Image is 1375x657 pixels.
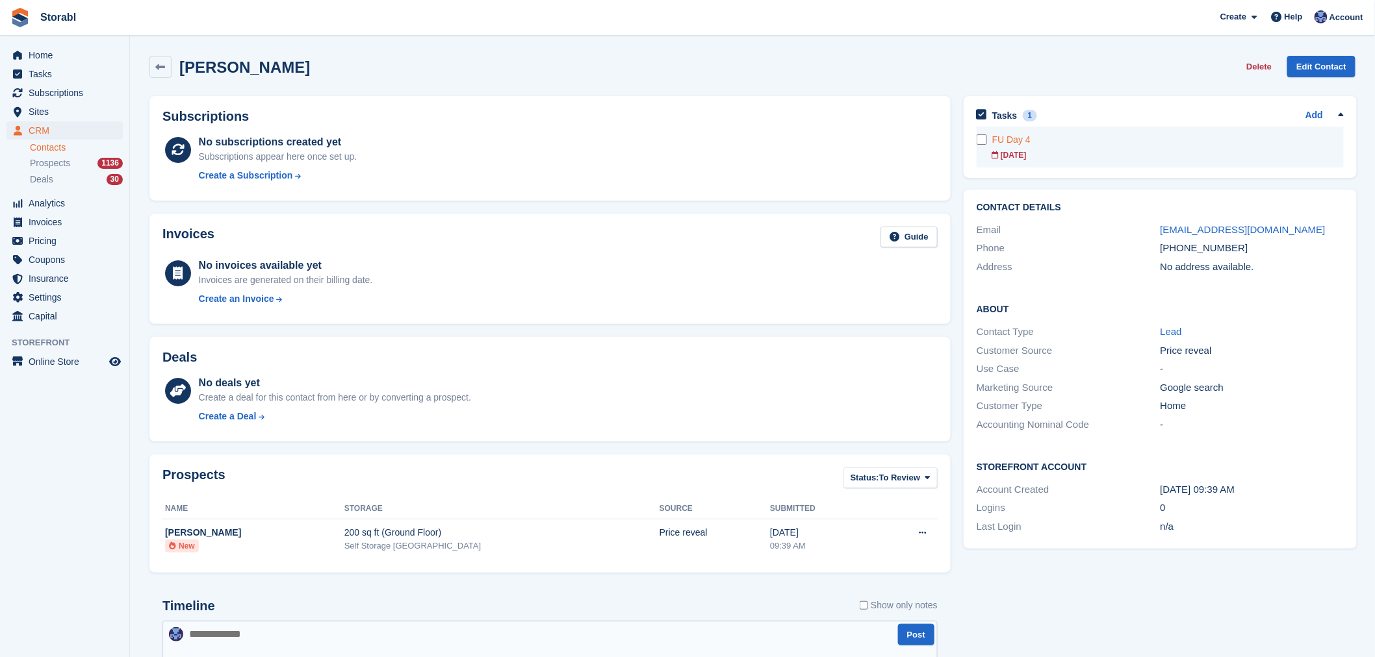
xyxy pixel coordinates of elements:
a: menu [6,353,123,371]
h2: Invoices [162,227,214,248]
div: Customer Type [977,399,1161,414]
th: Source [660,499,770,519]
a: Lead [1161,326,1182,337]
a: Prospects 1136 [30,156,123,170]
a: Contacts [30,142,123,154]
a: Guide [880,227,938,248]
a: Create an Invoice [199,292,373,306]
a: menu [6,307,123,325]
div: Marketing Source [977,380,1161,395]
a: menu [6,121,123,140]
div: 09:39 AM [770,539,875,552]
div: 1136 [97,158,123,169]
th: Name [162,499,344,519]
h2: Contact Details [977,203,1344,213]
div: - [1161,417,1344,432]
span: Storefront [12,336,129,349]
img: Tegan Ewart [169,627,183,641]
div: FU Day 4 [992,133,1344,147]
h2: Deals [162,350,197,365]
span: Insurance [29,269,107,288]
a: Edit Contact [1287,56,1356,77]
div: Home [1161,399,1344,414]
div: Create a Deal [199,410,257,423]
h2: Tasks [992,110,1018,121]
span: Subscriptions [29,84,107,102]
span: Create [1220,10,1246,23]
a: menu [6,232,123,250]
a: menu [6,194,123,212]
a: Storabl [35,6,81,28]
span: Status: [851,471,879,484]
a: Create a Deal [199,410,471,423]
a: [EMAIL_ADDRESS][DOMAIN_NAME] [1161,224,1326,235]
div: Use Case [977,362,1161,377]
div: [DATE] [992,149,1344,161]
div: Last Login [977,519,1161,534]
h2: Prospects [162,467,225,491]
a: menu [6,269,123,288]
span: Coupons [29,251,107,269]
span: CRM [29,121,107,140]
li: New [165,539,199,552]
a: menu [6,65,123,83]
a: menu [6,103,123,121]
span: Prospects [30,157,70,169]
a: menu [6,251,123,269]
th: Submitted [770,499,875,519]
h2: About [977,302,1344,315]
div: Subscriptions appear here once set up. [199,150,357,164]
div: Logins [977,501,1161,515]
th: Storage [344,499,660,519]
div: Create an Invoice [199,292,274,306]
span: Account [1330,11,1363,24]
div: n/a [1161,519,1344,534]
button: Post [898,624,934,645]
div: Invoices are generated on their billing date. [199,273,373,287]
div: Accounting Nominal Code [977,417,1161,432]
div: Account Created [977,482,1161,497]
a: Deals 30 [30,173,123,186]
img: stora-icon-8386f47178a22dfd0bd8f6a31ec36ba5ce8667c1dd55bd0f319d3a0aa187defe.svg [10,8,30,27]
div: [DATE] 09:39 AM [1161,482,1344,497]
div: Price reveal [660,526,770,539]
a: menu [6,46,123,64]
div: Email [977,223,1161,238]
span: Tasks [29,65,107,83]
img: Tegan Ewart [1315,10,1328,23]
h2: Subscriptions [162,109,938,124]
div: Address [977,260,1161,275]
div: Self Storage [GEOGRAPHIC_DATA] [344,539,660,552]
span: Deals [30,173,53,186]
span: Capital [29,307,107,325]
div: No address available. [1161,260,1344,275]
div: Create a deal for this contact from here or by converting a prospect. [199,391,471,404]
h2: Timeline [162,599,215,614]
span: Settings [29,288,107,306]
div: 200 sq ft (Ground Floor) [344,526,660,539]
div: 0 [1161,501,1344,515]
label: Show only notes [860,599,938,612]
div: [PERSON_NAME] [165,526,344,539]
div: Customer Source [977,343,1161,358]
div: No deals yet [199,375,471,391]
div: Google search [1161,380,1344,395]
a: Create a Subscription [199,169,357,182]
div: [PHONE_NUMBER] [1161,241,1344,256]
span: Sites [29,103,107,121]
input: Show only notes [860,599,868,612]
button: Delete [1241,56,1277,77]
div: 30 [107,174,123,185]
h2: Storefront Account [977,460,1344,473]
div: No invoices available yet [199,258,373,273]
div: 1 [1023,110,1038,121]
div: Phone [977,241,1161,256]
div: No subscriptions created yet [199,134,357,150]
a: menu [6,213,123,231]
span: To Review [879,471,920,484]
a: Add [1305,108,1323,123]
span: Pricing [29,232,107,250]
h2: [PERSON_NAME] [179,58,310,76]
span: Help [1285,10,1303,23]
a: menu [6,84,123,102]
